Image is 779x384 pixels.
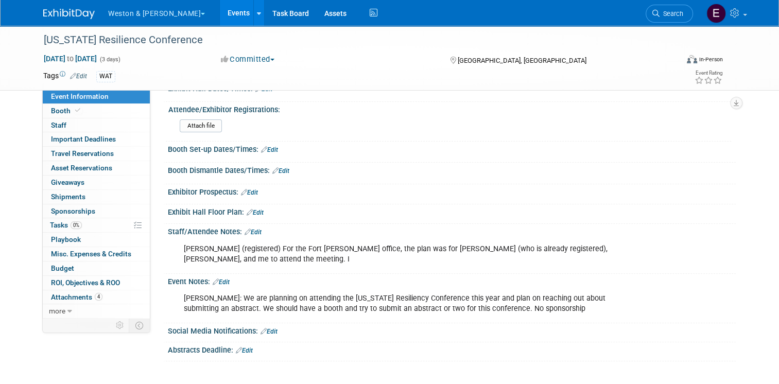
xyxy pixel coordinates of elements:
a: Tasks0% [43,218,150,232]
span: Attachments [51,293,102,301]
span: more [49,307,65,315]
a: Attachments4 [43,290,150,304]
div: WAT [96,71,115,82]
span: Playbook [51,235,81,243]
img: Format-Inperson.png [687,55,697,63]
a: Budget [43,261,150,275]
span: [GEOGRAPHIC_DATA], [GEOGRAPHIC_DATA] [458,57,586,64]
a: Event Information [43,90,150,103]
i: Booth reservation complete [75,108,80,113]
div: In-Person [699,56,723,63]
span: Budget [51,264,74,272]
a: Playbook [43,233,150,247]
img: Erin Lucy [706,4,726,23]
span: 4 [95,293,102,301]
a: Edit [261,328,278,335]
span: Misc. Expenses & Credits [51,250,131,258]
a: Edit [70,73,87,80]
span: Booth [51,107,82,115]
img: ExhibitDay [43,9,95,19]
a: Edit [261,146,278,153]
span: Staff [51,121,66,129]
a: Edit [241,189,258,196]
a: Search [646,5,693,23]
span: Giveaways [51,178,84,186]
td: Personalize Event Tab Strip [111,319,129,332]
a: Shipments [43,190,150,204]
a: Misc. Expenses & Credits [43,247,150,261]
td: Toggle Event Tabs [129,319,150,332]
span: Important Deadlines [51,135,116,143]
div: Event Rating [695,71,722,76]
span: Asset Reservations [51,164,112,172]
div: Event Notes: [168,274,736,287]
div: Abstracts Deadline: [168,342,736,356]
a: Edit [213,278,230,286]
a: more [43,304,150,318]
span: Shipments [51,193,85,201]
div: Exhibit Hall Floor Plan: [168,204,736,218]
span: Search [660,10,683,18]
span: Travel Reservations [51,149,114,158]
a: Asset Reservations [43,161,150,175]
div: Exhibitor Prospectus: [168,184,736,198]
div: [US_STATE] Resilience Conference [40,31,665,49]
a: Important Deadlines [43,132,150,146]
div: Booth Dismantle Dates/Times: [168,163,736,176]
span: Event Information [51,92,109,100]
div: [PERSON_NAME]: We are planning on attending the [US_STATE] Resiliency Conference this year and pl... [177,288,626,319]
div: Booth Set-up Dates/Times: [168,142,736,155]
a: ROI, Objectives & ROO [43,276,150,290]
div: Event Format [622,54,723,69]
a: Edit [236,347,253,354]
a: Staff [43,118,150,132]
a: Edit [247,209,264,216]
a: Edit [272,167,289,174]
div: Staff/Attendee Notes: [168,224,736,237]
a: Giveaways [43,176,150,189]
span: (3 days) [99,56,120,63]
div: Social Media Notifications: [168,323,736,337]
a: Edit [245,229,262,236]
span: [DATE] [DATE] [43,54,97,63]
a: Booth [43,104,150,118]
span: to [65,55,75,63]
span: 0% [71,221,82,229]
span: Sponsorships [51,207,95,215]
a: Sponsorships [43,204,150,218]
a: Travel Reservations [43,147,150,161]
div: [PERSON_NAME] (registered) For the Fort [PERSON_NAME] office, the plan was for [PERSON_NAME] (who... [177,239,626,270]
button: Committed [217,54,279,65]
td: Tags [43,71,87,82]
span: ROI, Objectives & ROO [51,278,120,287]
span: Tasks [50,221,82,229]
div: Attendee/Exhibitor Registrations: [168,102,731,115]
